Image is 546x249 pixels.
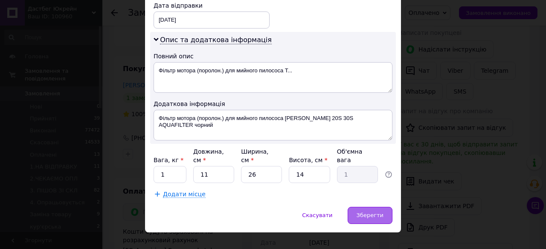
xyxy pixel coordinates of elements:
textarea: Фільтр мотора (поролон.) для мийного пилососа [PERSON_NAME] 20S 30S AQUAFILTER чорний [154,110,392,140]
span: Зберегти [357,212,383,218]
span: Скасувати [302,212,332,218]
label: Довжина, см [193,148,224,163]
div: Додаткова інформація [154,100,392,108]
label: Ширина, см [241,148,268,163]
div: Повний опис [154,52,392,60]
label: Висота, см [289,157,327,163]
span: Опис та додаткова інформація [160,36,272,44]
div: Об'ємна вага [337,147,378,164]
span: Додати місце [163,191,206,198]
div: Дата відправки [154,1,270,10]
textarea: Фільтр мотора (поролон.) для мийного пилососа T... [154,62,392,93]
label: Вага, кг [154,157,183,163]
